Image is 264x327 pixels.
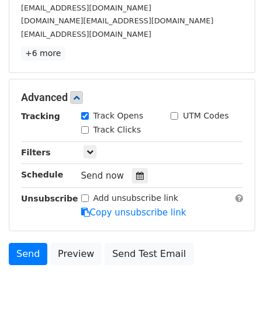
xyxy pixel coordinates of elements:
a: Send Test Email [105,243,193,265]
small: [EMAIL_ADDRESS][DOMAIN_NAME] [21,4,151,12]
label: Track Clicks [93,124,141,136]
strong: Unsubscribe [21,194,78,203]
a: +6 more [21,46,65,61]
label: UTM Codes [183,110,228,122]
strong: Filters [21,148,51,157]
small: [DOMAIN_NAME][EMAIL_ADDRESS][DOMAIN_NAME] [21,16,213,25]
strong: Tracking [21,112,60,121]
small: [EMAIL_ADDRESS][DOMAIN_NAME] [21,30,151,39]
label: Track Opens [93,110,144,122]
label: Add unsubscribe link [93,192,179,204]
a: Preview [50,243,102,265]
span: Send now [81,171,124,181]
iframe: Chat Widget [206,271,264,327]
a: Send [9,243,47,265]
strong: Schedule [21,170,63,179]
a: Copy unsubscribe link [81,207,186,218]
h5: Advanced [21,91,243,104]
